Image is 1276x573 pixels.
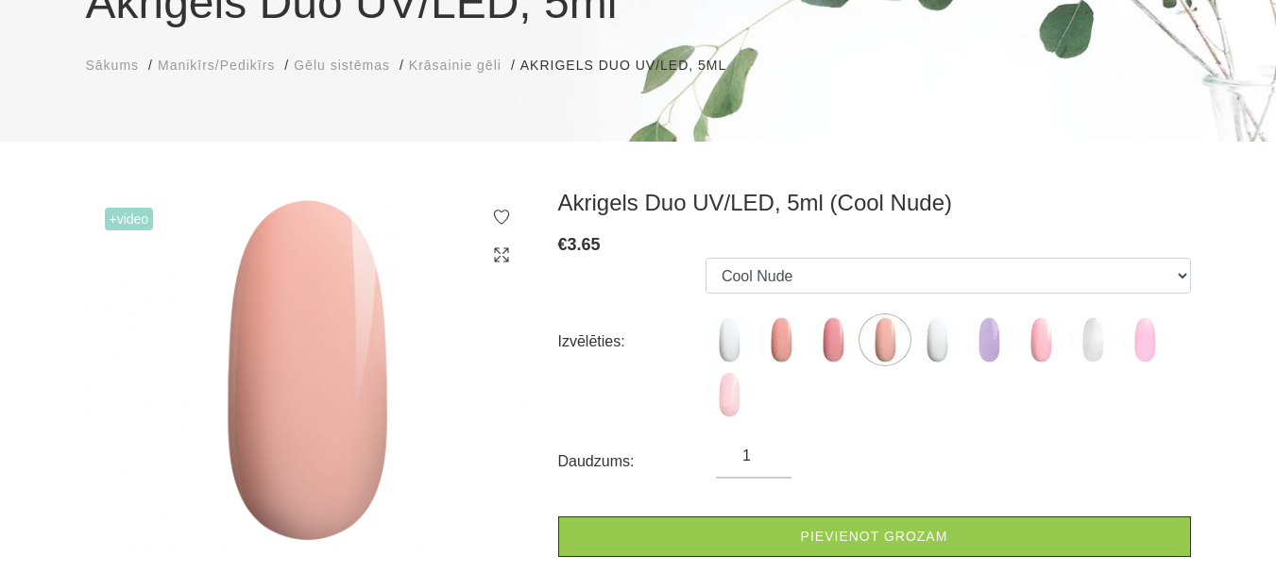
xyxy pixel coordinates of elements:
[86,189,530,551] img: Akrigels Duo UV/LED, 5ml
[409,58,502,73] span: Krāsainie gēli
[558,189,1191,217] h3: Akrigels Duo UV/LED, 5ml (Cool Nude)
[409,56,502,76] a: Krāsainie gēli
[558,327,706,357] div: Izvēlēties:
[1069,316,1116,363] img: ...
[809,316,857,363] img: ...
[294,58,390,73] span: Gēlu sistēmas
[294,56,390,76] a: Gēlu sistēmas
[558,447,717,477] div: Daudzums:
[520,56,745,76] li: Akrigels Duo UV/LED, 5ml
[158,58,275,73] span: Manikīrs/Pedikīrs
[706,371,753,418] img: ...
[913,316,961,363] img: ...
[706,316,753,363] img: ...
[558,235,568,254] span: €
[568,235,601,254] span: 3.65
[1017,316,1064,363] img: ...
[1121,316,1168,363] img: ...
[558,516,1191,557] a: Pievienot grozam
[757,316,805,363] img: ...
[105,208,154,230] span: +Video
[86,58,140,73] span: Sākums
[965,316,1012,363] img: ...
[158,56,275,76] a: Manikīrs/Pedikīrs
[86,56,140,76] a: Sākums
[861,316,909,363] img: ...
